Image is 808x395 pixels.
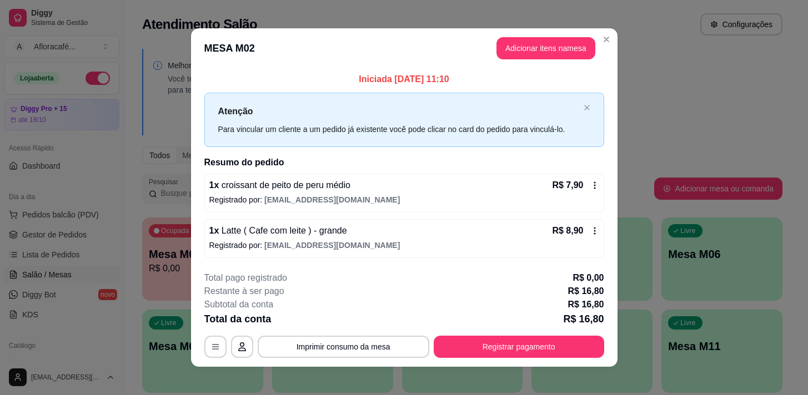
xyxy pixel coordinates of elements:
span: close [584,104,590,111]
p: Subtotal da conta [204,298,274,311]
p: Iniciada [DATE] 11:10 [204,73,604,86]
header: MESA M02 [191,28,618,68]
button: close [584,104,590,112]
button: Registrar pagamento [434,336,604,358]
p: Atenção [218,104,579,118]
span: [EMAIL_ADDRESS][DOMAIN_NAME] [264,241,400,250]
span: Latte ( Cafe com leite ) - grande [219,226,347,235]
p: R$ 16,80 [563,311,604,327]
span: [EMAIL_ADDRESS][DOMAIN_NAME] [264,195,400,204]
p: Registrado por: [209,194,599,205]
p: R$ 0,00 [573,271,604,285]
button: Close [598,31,615,48]
h2: Resumo do pedido [204,156,604,169]
p: Total da conta [204,311,272,327]
p: R$ 16,80 [568,298,604,311]
button: Adicionar itens namesa [496,37,595,59]
p: Registrado por: [209,240,599,251]
p: 1 x [209,179,350,192]
p: R$ 7,90 [552,179,583,192]
div: Para vincular um cliente a um pedido já existente você pode clicar no card do pedido para vinculá... [218,123,579,135]
p: Restante à ser pago [204,285,284,298]
span: croissant de peito de peru médio [219,180,350,190]
p: R$ 8,90 [552,224,583,237]
p: 1 x [209,224,347,237]
button: Imprimir consumo da mesa [258,336,429,358]
p: Total pago registrado [204,271,287,285]
p: R$ 16,80 [568,285,604,298]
